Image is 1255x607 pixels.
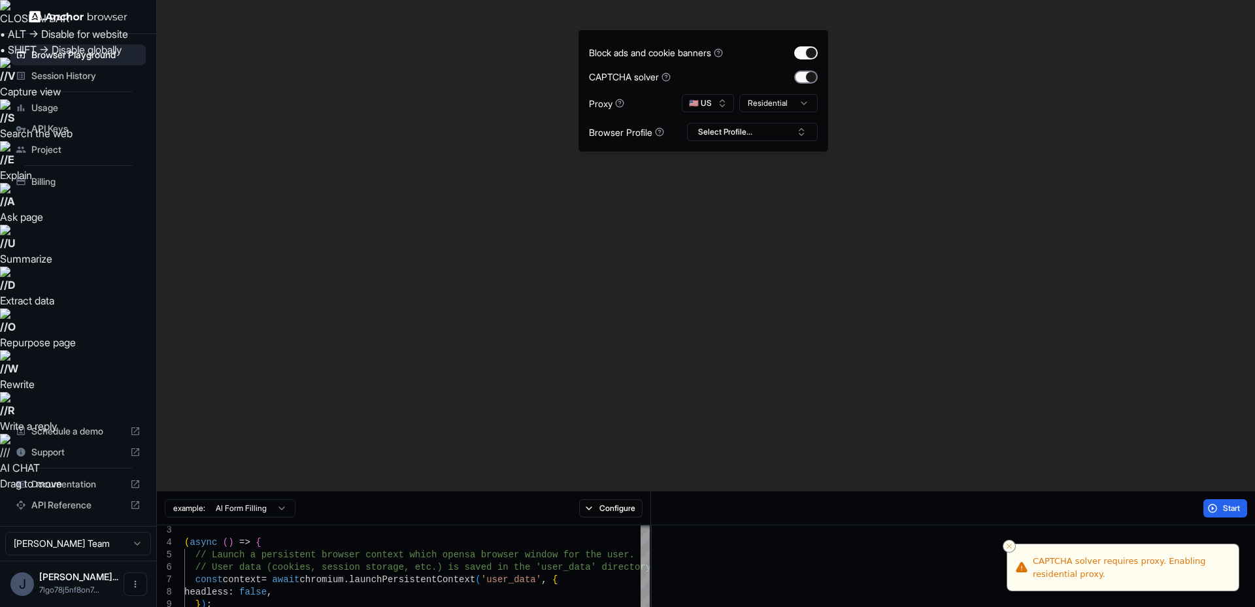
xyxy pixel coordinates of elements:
div: CAPTCHA solver requires proxy. Enabling residential proxy. [1033,555,1228,580]
button: Open menu [124,572,147,596]
div: 8 [157,586,172,599]
span: const [195,574,223,585]
div: 4 [157,536,172,549]
span: ( [223,537,228,548]
span: = [261,574,267,585]
span: API Reference [31,499,125,512]
span: // Launch a persistent browser context which opens [195,550,470,560]
div: API Reference [10,495,146,516]
span: : [228,587,233,597]
span: => [239,537,250,548]
div: 3 [157,524,172,536]
span: context [223,574,261,585]
span: false [239,587,267,597]
span: await [272,574,299,585]
span: a browser window for the user. [470,550,635,560]
span: Jonathan Michael [39,571,118,582]
button: Close toast [1003,540,1016,553]
span: . [344,574,349,585]
span: aved in the 'user_data' directory. [470,562,657,572]
div: 7 [157,574,172,586]
span: 7lgo78j5nf8on7mz@dyonmail1.com [39,585,99,595]
span: , [267,587,272,597]
div: 6 [157,561,172,574]
span: ) [228,537,233,548]
span: 'user_data' [481,574,541,585]
span: launchPersistentContext [349,574,475,585]
span: // User data (cookies, session storage, etc.) is s [195,562,470,572]
span: ( [184,537,190,548]
span: ( [475,574,480,585]
span: { [552,574,558,585]
span: headless [184,587,228,597]
span: Start [1223,503,1241,514]
button: Configure [579,499,643,517]
span: , [541,574,546,585]
div: 5 [157,549,172,561]
button: Start [1203,499,1247,517]
span: chromium [299,574,343,585]
div: J [10,572,34,596]
span: async [190,537,217,548]
span: { [256,537,261,548]
span: example: [173,503,205,514]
